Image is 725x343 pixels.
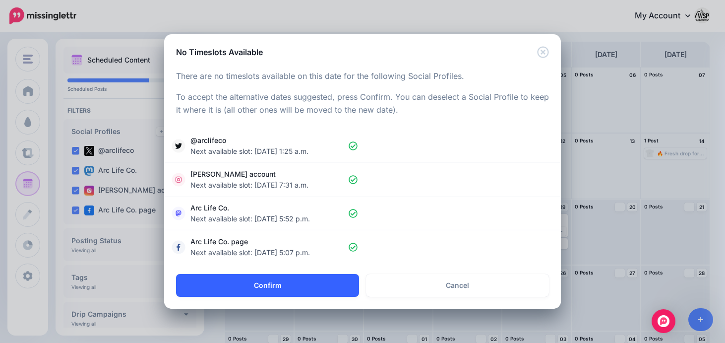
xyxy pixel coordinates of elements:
[190,180,344,191] span: Next available slot: [DATE] 7:31 a.m.
[190,203,349,224] span: Arc Life Co.
[176,91,549,117] p: To accept the alternative dates suggested, press Confirm. You can deselect a Social Profile to ke...
[176,46,263,58] h5: No Timeslots Available
[174,203,551,224] a: Arc Life Co. Next available slot: [DATE] 5:52 p.m.
[190,146,344,157] span: Next available slot: [DATE] 1:25 a.m.
[190,213,344,224] span: Next available slot: [DATE] 5:52 p.m.
[176,274,359,297] button: Confirm
[174,236,551,258] a: Arc Life Co. page Next available slot: [DATE] 5:07 p.m.
[190,135,349,157] span: @arclifeco
[174,135,551,157] a: @arclifeco Next available slot: [DATE] 1:25 a.m.
[537,46,549,59] button: Close
[652,309,675,333] div: Open Intercom Messenger
[190,236,349,258] span: Arc Life Co. page
[190,247,344,258] span: Next available slot: [DATE] 5:07 p.m.
[366,274,549,297] a: Cancel
[174,169,551,191] a: [PERSON_NAME] account Next available slot: [DATE] 7:31 a.m.
[176,70,549,83] p: There are no timeslots available on this date for the following Social Profiles.
[190,169,349,191] span: [PERSON_NAME] account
